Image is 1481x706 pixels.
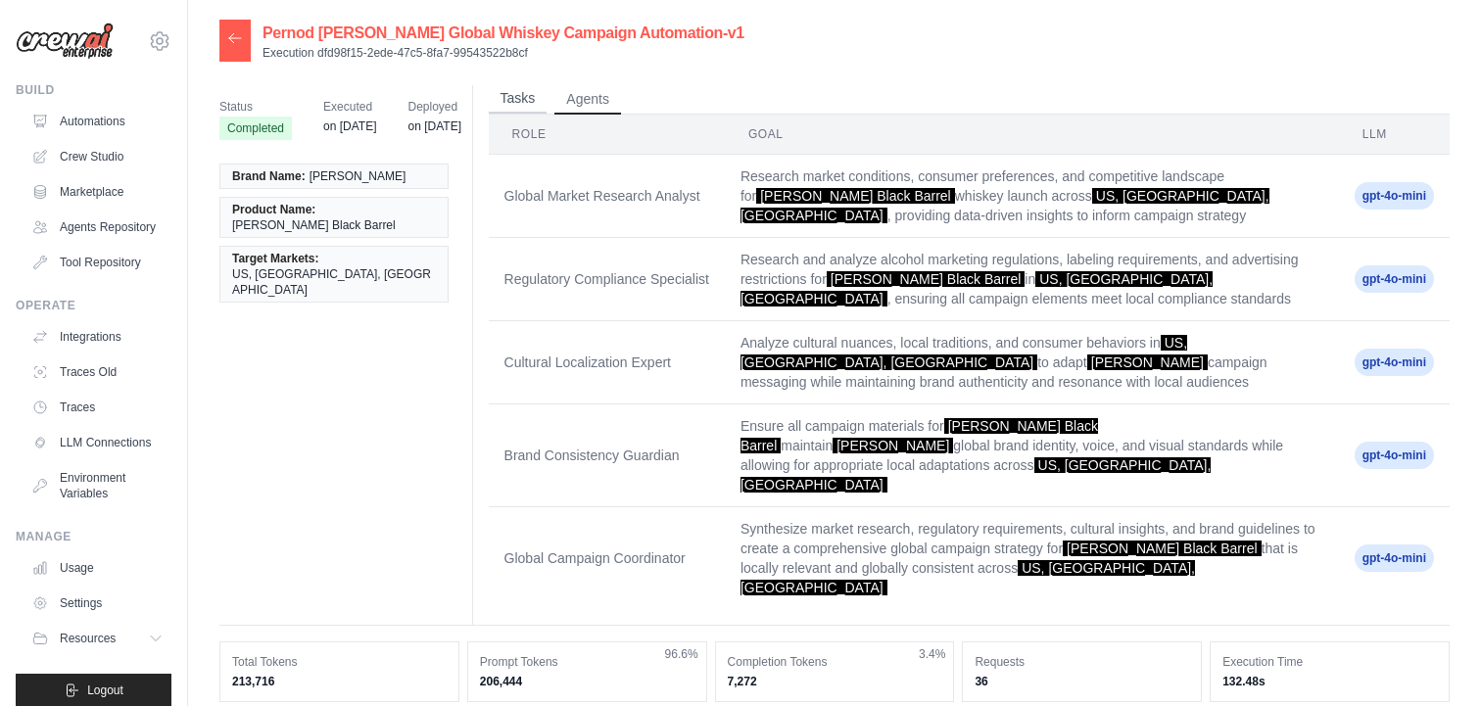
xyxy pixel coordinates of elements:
th: Goal [725,115,1339,155]
a: Crew Studio [24,141,171,172]
span: [PERSON_NAME] [833,438,953,453]
span: gpt-4o-mini [1355,349,1434,376]
dd: 213,716 [232,674,447,689]
time: August 31, 2025 at 23:54 CEST [408,119,461,133]
td: Ensure all campaign materials for maintain global brand identity, voice, and visual standards whi... [725,404,1339,507]
div: Build [16,82,171,98]
div: Operate [16,298,171,313]
span: 3.4% [919,646,945,662]
a: Usage [24,552,171,584]
a: Automations [24,106,171,137]
span: 96.6% [665,646,698,662]
dt: Requests [975,654,1189,670]
p: Execution dfd98f15-2ede-47c5-8fa7-99543522b8cf [263,45,744,61]
span: Logout [87,682,123,698]
a: Agents Repository [24,212,171,243]
time: September 1, 2025 at 02:40 CEST [323,119,376,133]
h2: Pernod [PERSON_NAME] Global Whiskey Campaign Automation-v1 [263,22,744,45]
span: Brand Name: [232,168,306,184]
span: [PERSON_NAME] Black Barrel [1063,541,1262,556]
td: Global Campaign Coordinator [489,507,725,610]
a: Marketplace [24,176,171,208]
td: Cultural Localization Expert [489,321,725,404]
th: LLM [1339,115,1450,155]
span: gpt-4o-mini [1355,265,1434,293]
span: Target Markets: [232,251,318,266]
td: Research and analyze alcohol marketing regulations, labeling requirements, and advertising restri... [725,238,1339,321]
a: Tool Repository [24,247,171,278]
dd: 206,444 [480,674,694,689]
dd: 132.48s [1222,674,1437,689]
span: [PERSON_NAME] Black Barrel [827,271,1026,287]
span: [PERSON_NAME] Black Barrel [756,188,955,204]
td: Synthesize market research, regulatory requirements, cultural insights, and brand guidelines to c... [725,507,1339,610]
span: Status [219,97,292,117]
dd: 7,272 [728,674,942,689]
a: Environment Variables [24,462,171,509]
span: Deployed [408,97,461,117]
span: Resources [60,631,116,646]
dd: 36 [975,674,1189,689]
span: [PERSON_NAME] [1087,354,1208,370]
span: gpt-4o-mini [1355,442,1434,469]
span: [PERSON_NAME] Black Barrel [232,217,396,233]
th: Role [489,115,725,155]
a: Integrations [24,321,171,353]
td: Analyze cultural nuances, local traditions, and consumer behaviors in to adapt campaign messaging... [725,321,1339,404]
div: Widget de chat [1383,612,1481,706]
td: Research market conditions, consumer preferences, and competitive landscape for whiskey launch ac... [725,155,1339,238]
span: gpt-4o-mini [1355,182,1434,210]
dt: Total Tokens [232,654,447,670]
span: Completed [219,117,292,140]
iframe: Chat Widget [1383,612,1481,706]
span: Product Name: [232,202,315,217]
a: Settings [24,588,171,619]
span: [PERSON_NAME] Black Barrel [740,418,1098,453]
td: Global Market Research Analyst [489,155,725,238]
span: US, [GEOGRAPHIC_DATA], [GEOGRAPHIC_DATA] [232,266,436,298]
a: LLM Connections [24,427,171,458]
button: Tasks [489,84,548,114]
span: [PERSON_NAME] [310,168,406,184]
span: gpt-4o-mini [1355,544,1434,572]
img: Logo [16,23,114,60]
button: Agents [554,85,621,115]
button: Resources [24,623,171,654]
a: Traces Old [24,356,171,388]
dt: Prompt Tokens [480,654,694,670]
span: Executed [323,97,376,117]
a: Traces [24,392,171,423]
dt: Completion Tokens [728,654,942,670]
div: Manage [16,529,171,544]
td: Regulatory Compliance Specialist [489,238,725,321]
dt: Execution Time [1222,654,1437,670]
td: Brand Consistency Guardian [489,404,725,507]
